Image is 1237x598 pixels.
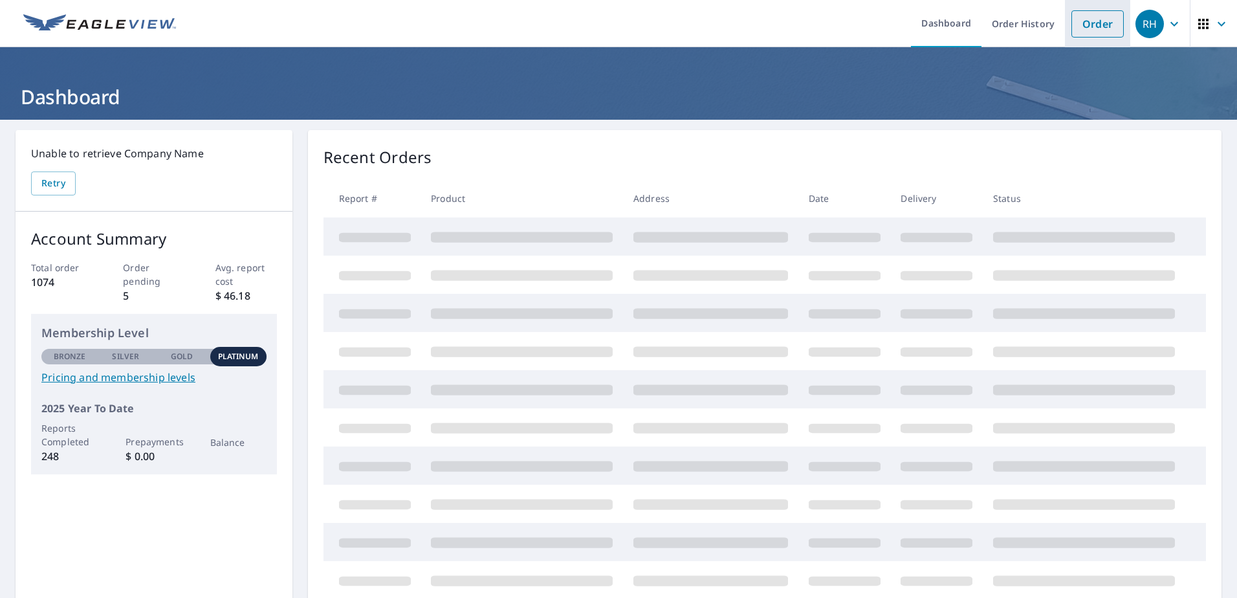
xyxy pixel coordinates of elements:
[126,435,182,448] p: Prepayments
[215,288,277,304] p: $ 46.18
[31,261,93,274] p: Total order
[1135,10,1164,38] div: RH
[112,351,139,362] p: Silver
[890,179,983,217] th: Delivery
[31,274,93,290] p: 1074
[31,172,76,195] button: Retry
[623,179,798,217] th: Address
[31,227,277,250] p: Account Summary
[41,324,267,342] p: Membership Level
[1071,10,1124,38] a: Order
[123,288,184,304] p: 5
[210,436,267,449] p: Balance
[41,421,98,448] p: Reports Completed
[215,261,277,288] p: Avg. report cost
[41,401,267,416] p: 2025 Year To Date
[41,448,98,464] p: 248
[218,351,259,362] p: Platinum
[41,175,65,192] span: Retry
[798,179,891,217] th: Date
[171,351,193,362] p: Gold
[41,370,267,385] a: Pricing and membership levels
[323,179,421,217] th: Report #
[31,146,277,161] p: Unable to retrieve Company Name
[16,83,1221,110] h1: Dashboard
[983,179,1185,217] th: Status
[23,14,176,34] img: EV Logo
[126,448,182,464] p: $ 0.00
[123,261,184,288] p: Order pending
[323,146,432,169] p: Recent Orders
[421,179,623,217] th: Product
[54,351,86,362] p: Bronze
